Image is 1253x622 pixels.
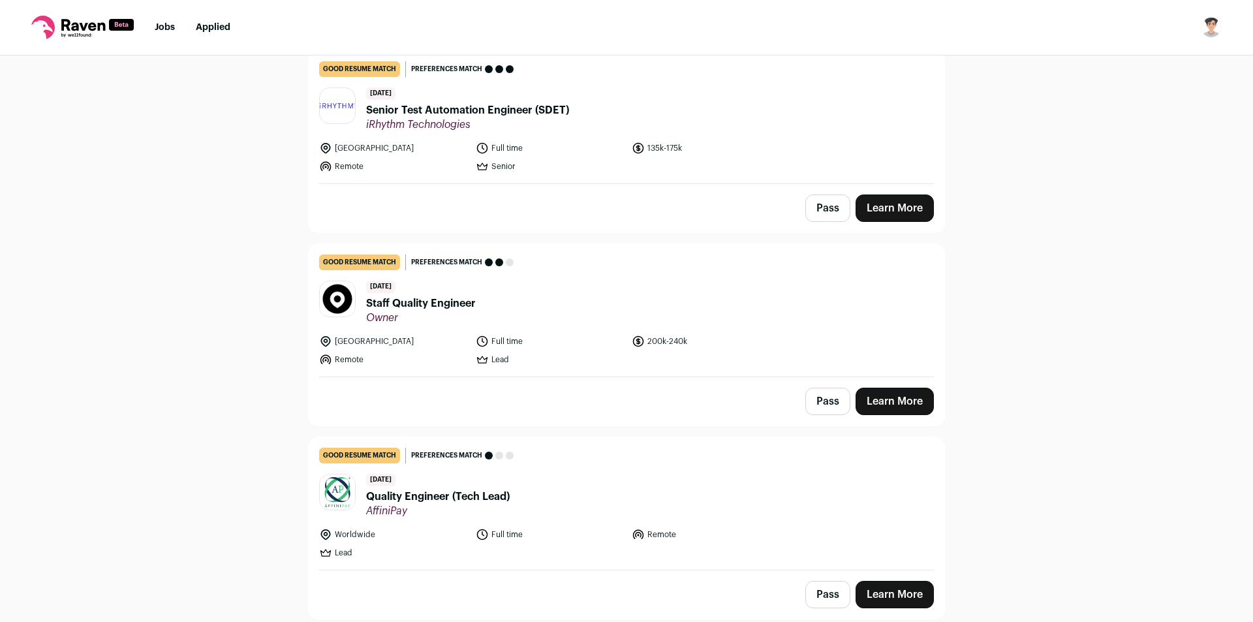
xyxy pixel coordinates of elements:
span: [DATE] [366,87,395,100]
button: Open dropdown [1201,17,1222,38]
li: Remote [632,528,781,541]
div: good resume match [319,255,400,270]
button: Pass [805,388,850,415]
li: Full time [476,528,625,541]
span: Quality Engineer (Tech Lead) [366,489,510,505]
button: Pass [805,194,850,222]
li: Remote [319,160,468,173]
li: [GEOGRAPHIC_DATA] [319,142,468,155]
img: 672bc304b8f08114ec0e92775f67ca45756d4d3018f2602efeef64f83d798834.jpg [320,103,355,108]
img: 2bd3b41998e85c0fc5b0e0f4a9927a33582c6f2e573377fd0696a580b74dab4f.jpg [320,281,355,317]
img: 14478034-medium_jpg [1201,17,1222,38]
li: Lead [319,546,468,559]
span: Preferences match [411,256,482,269]
span: AffiniPay [366,505,510,518]
a: good resume match Preferences match [DATE] Staff Quality Engineer Owner [GEOGRAPHIC_DATA] Full ti... [309,244,944,377]
span: Owner [366,311,476,324]
li: [GEOGRAPHIC_DATA] [319,335,468,348]
span: [DATE] [366,281,395,293]
li: Worldwide [319,528,468,541]
a: good resume match Preferences match [DATE] Senior Test Automation Engineer (SDET) iRhythm Technol... [309,51,944,183]
img: 2f8932047b38b13ea8c22993493413dee25ec8f41dffd4dbc2593ee9a470bb03.jpg [320,474,355,510]
span: Staff Quality Engineer [366,296,476,311]
a: Learn More [856,194,934,222]
a: good resume match Preferences match [DATE] Quality Engineer (Tech Lead) AffiniPay Worldwide Full ... [309,437,944,570]
span: Preferences match [411,449,482,462]
li: 135k-175k [632,142,781,155]
a: Applied [196,23,230,32]
span: Senior Test Automation Engineer (SDET) [366,102,569,118]
a: Learn More [856,581,934,608]
button: Pass [805,581,850,608]
li: Remote [319,353,468,366]
li: 200k-240k [632,335,781,348]
li: Senior [476,160,625,173]
a: Jobs [155,23,175,32]
a: Learn More [856,388,934,415]
li: Full time [476,335,625,348]
div: good resume match [319,61,400,77]
span: iRhythm Technologies [366,118,569,131]
span: [DATE] [366,474,395,486]
div: good resume match [319,448,400,463]
li: Lead [476,353,625,366]
span: Preferences match [411,63,482,76]
li: Full time [476,142,625,155]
